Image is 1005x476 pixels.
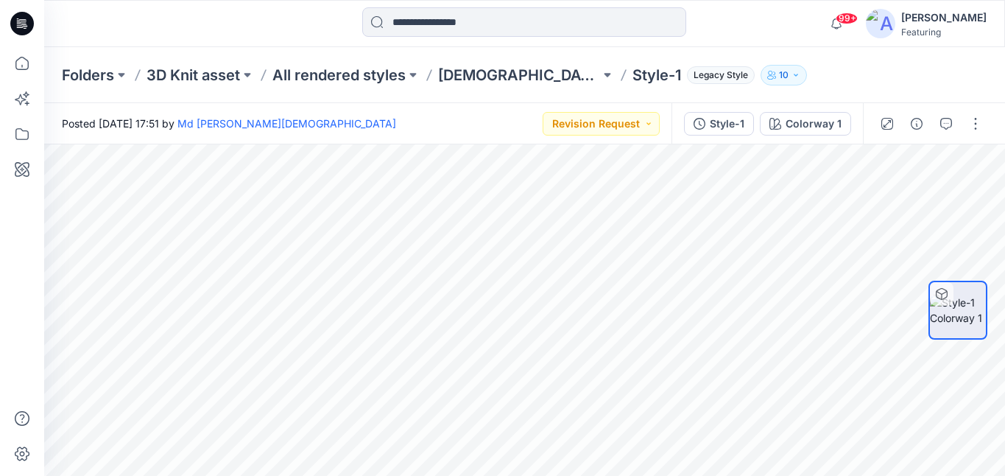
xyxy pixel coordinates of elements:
[684,112,754,136] button: Style-1
[62,116,396,131] span: Posted [DATE] 17:51 by
[62,65,114,85] a: Folders
[901,27,987,38] div: Featuring
[930,295,986,326] img: Style-1 Colorway 1
[177,117,396,130] a: Md [PERSON_NAME][DEMOGRAPHIC_DATA]
[272,65,406,85] a: All rendered styles
[761,65,807,85] button: 10
[438,65,600,85] a: [DEMOGRAPHIC_DATA]
[901,9,987,27] div: [PERSON_NAME]
[710,116,744,132] div: Style-1
[779,67,789,83] p: 10
[681,65,755,85] button: Legacy Style
[866,9,895,38] img: avatar
[905,112,928,136] button: Details
[632,65,681,85] p: Style-1
[147,65,240,85] a: 3D Knit asset
[786,116,842,132] div: Colorway 1
[760,112,851,136] button: Colorway 1
[836,13,858,24] span: 99+
[687,66,755,84] span: Legacy Style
